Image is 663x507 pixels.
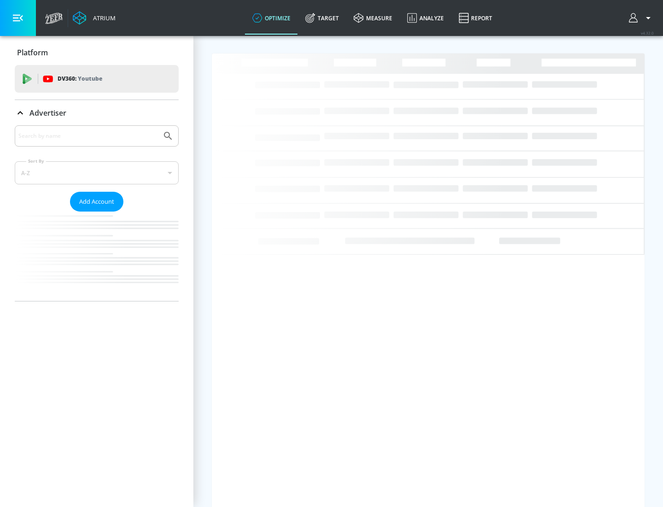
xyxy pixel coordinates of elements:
[15,40,179,65] div: Platform
[78,74,102,83] p: Youtube
[26,158,46,164] label: Sort By
[58,74,102,84] p: DV360:
[15,100,179,126] div: Advertiser
[451,1,500,35] a: Report
[29,108,66,118] p: Advertiser
[15,125,179,301] div: Advertiser
[15,65,179,93] div: DV360: Youtube
[400,1,451,35] a: Analyze
[346,1,400,35] a: measure
[298,1,346,35] a: Target
[15,161,179,184] div: A-Z
[73,11,116,25] a: Atrium
[89,14,116,22] div: Atrium
[15,212,179,301] nav: list of Advertiser
[641,30,654,35] span: v 4.32.0
[17,47,48,58] p: Platform
[245,1,298,35] a: optimize
[18,130,158,142] input: Search by name
[70,192,123,212] button: Add Account
[79,196,114,207] span: Add Account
